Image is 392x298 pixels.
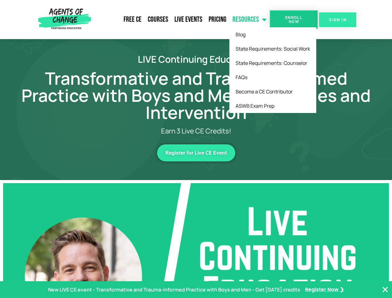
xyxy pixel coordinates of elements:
[229,56,316,70] a: State Requirements: Counselor
[229,27,316,42] a: Blog
[229,42,316,56] a: State Requirements: Social Work
[48,285,300,294] p: New LIVE CE event - Transformative and Trauma-informed Practice with Boys and Men - Get [DATE] cr...
[229,84,316,99] a: Become a CE Contributor
[145,12,171,27] a: Courses
[229,27,316,113] ul: Resources
[19,70,373,121] h1: Transformative and Trauma-informed Practice with Boys and Men: Strategies and Intervention
[381,286,389,293] button: Close Banner
[229,99,316,113] a: ASWB Exam Prep
[44,127,348,135] p: Earn 3 Live CE Credits!
[329,18,346,22] span: SIGN IN
[270,10,318,29] a: Enroll Now
[229,70,316,84] a: FAQs
[280,16,308,24] span: Enroll Now
[229,12,270,27] a: Resources
[19,55,373,64] h2: LIVE Continuing Education
[157,144,235,161] a: Register for Live CE Event
[319,12,356,27] a: SIGN IN
[205,12,229,27] a: Pricing
[120,12,145,27] a: Free CE
[305,285,344,294] a: Register Now ❯
[165,150,227,156] span: Register for Live CE Event
[93,12,270,27] nav: Menu
[171,12,205,27] a: Live Events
